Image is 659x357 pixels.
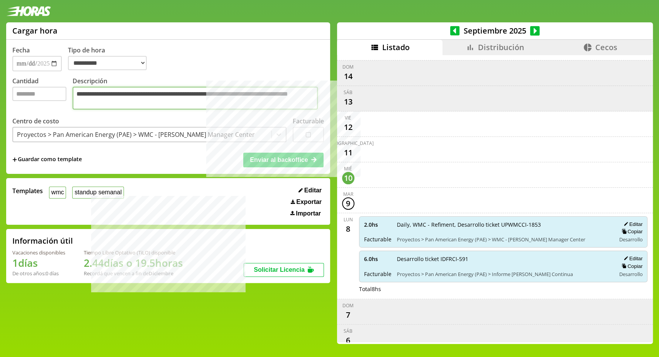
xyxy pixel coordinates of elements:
div: mié [344,165,352,172]
div: 10 [342,172,354,184]
button: Copiar [619,263,642,269]
span: Facturable [364,236,391,243]
div: scrollable content [337,55,653,343]
div: 9 [342,197,354,210]
div: [DEMOGRAPHIC_DATA] [323,140,374,147]
span: Exportar [296,199,322,205]
div: 6 [342,334,354,347]
span: Proyectos > Pan American Energy (PAE) > WMC - [PERSON_NAME] Manager Center [397,236,610,243]
button: wmc [49,187,66,199]
select: Tipo de hora [68,56,147,70]
h2: Información útil [12,236,73,246]
h1: 1 días [12,256,65,270]
span: Listado [382,42,410,52]
div: lun [344,216,353,223]
div: Total 8 hs [359,285,648,293]
input: Cantidad [12,87,66,101]
div: 8 [342,223,354,235]
b: Diciembre [149,270,173,277]
label: Tipo de hora [68,46,153,71]
span: Enviar al backoffice [250,157,308,163]
span: Septiembre 2025 [459,25,530,36]
button: Enviar al backoffice [243,153,324,167]
span: Distribución [478,42,524,52]
div: sáb [344,328,352,334]
div: 7 [342,309,354,321]
div: Tiempo Libre Optativo (TiLO) disponible [84,249,183,256]
button: Exportar [288,198,324,206]
span: Desarrollo [619,236,642,243]
span: Importar [296,210,321,217]
span: Desarrollo ticket IDFRCI-591 [397,255,610,263]
h1: Cargar hora [12,25,58,36]
button: Editar [621,221,642,227]
div: 11 [342,147,354,159]
div: dom [342,64,354,70]
span: 6.0 hs [364,255,391,263]
textarea: Descripción [73,87,318,109]
div: 13 [342,96,354,108]
label: Fecha [12,46,30,54]
div: 14 [342,70,354,83]
span: Facturable [364,270,391,278]
span: + [12,155,17,164]
span: Editar [304,187,322,194]
label: Descripción [73,77,324,111]
img: logotipo [6,6,51,16]
span: Daily, WMC - Refiment, Desarrollo ticket UPWMCCI-1853 [397,221,610,228]
span: Templates [12,187,43,195]
label: Centro de costo [12,117,59,125]
span: +Guardar como template [12,155,82,164]
div: De otros años: 0 días [12,270,65,277]
span: Desarrollo [619,271,642,278]
div: Proyectos > Pan American Energy (PAE) > WMC - [PERSON_NAME] Manager Center [17,130,255,139]
label: Cantidad [12,77,73,111]
div: vie [345,115,351,121]
span: 2.0 hs [364,221,391,228]
div: Recordá que vencen a fin de [84,270,183,277]
span: Proyectos > Pan American Energy (PAE) > Informe [PERSON_NAME] Continua [397,271,610,278]
button: standup semanal [72,187,124,199]
div: mar [343,191,353,197]
div: Vacaciones disponibles [12,249,65,256]
button: Solicitar Licencia [244,263,324,277]
button: Editar [621,255,642,262]
div: sáb [344,89,352,96]
h1: 2.44 días o 19.5 horas [84,256,183,270]
div: dom [342,302,354,309]
span: Cecos [595,42,617,52]
div: 12 [342,121,354,133]
label: Facturable [293,117,324,125]
button: Copiar [619,228,642,235]
button: Editar [296,187,324,194]
span: Solicitar Licencia [254,266,305,273]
